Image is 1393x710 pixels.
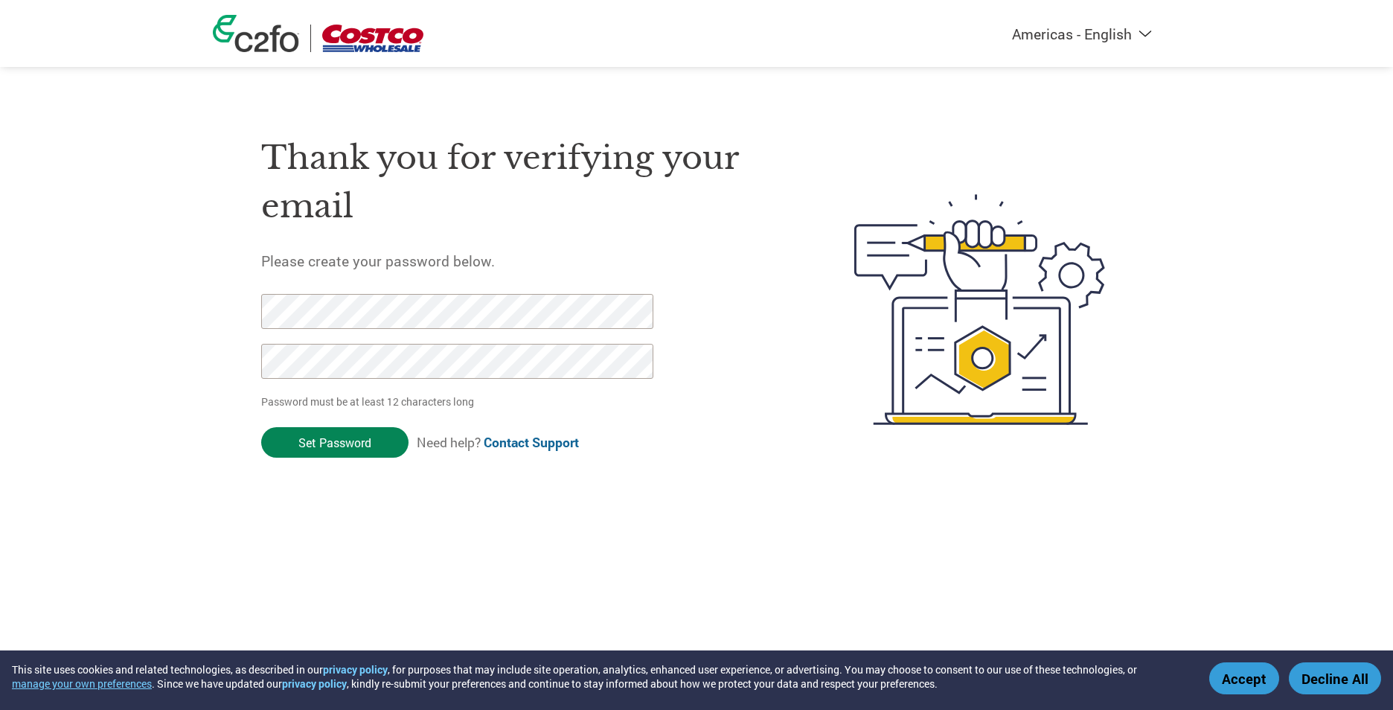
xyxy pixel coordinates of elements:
button: Accept [1209,662,1279,694]
a: privacy policy [323,662,388,677]
h5: Please create your password below. [261,252,784,270]
input: Set Password [261,427,409,458]
h1: Thank you for verifying your email [261,134,784,230]
div: This site uses cookies and related technologies, as described in our , for purposes that may incl... [12,662,1188,691]
img: c2fo logo [213,15,299,52]
button: manage your own preferences [12,677,152,691]
span: Need help? [417,434,579,451]
img: Costco [322,25,423,52]
p: Password must be at least 12 characters long [261,394,659,409]
a: privacy policy [282,677,347,691]
img: create-password [827,112,1133,507]
button: Decline All [1289,662,1381,694]
a: Contact Support [484,434,579,451]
